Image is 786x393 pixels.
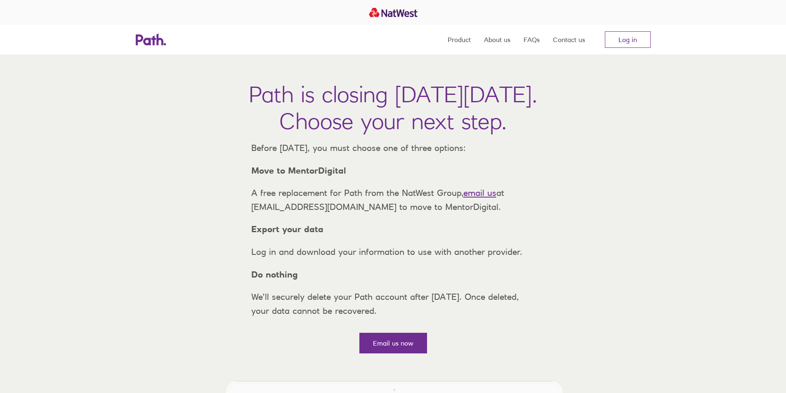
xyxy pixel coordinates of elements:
[251,165,346,176] strong: Move to MentorDigital
[249,81,537,134] h1: Path is closing [DATE][DATE]. Choose your next step.
[245,290,542,318] p: We’ll securely delete your Path account after [DATE]. Once deleted, your data cannot be recovered.
[245,186,542,214] p: A free replacement for Path from the NatWest Group, at [EMAIL_ADDRESS][DOMAIN_NAME] to move to Me...
[463,188,496,198] a: email us
[359,333,427,353] a: Email us now
[605,31,651,48] a: Log in
[524,25,540,54] a: FAQs
[251,224,323,234] strong: Export your data
[484,25,510,54] a: About us
[448,25,471,54] a: Product
[553,25,585,54] a: Contact us
[251,269,298,280] strong: Do nothing
[245,141,542,155] p: Before [DATE], you must choose one of three options:
[245,245,542,259] p: Log in and download your information to use with another provider.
